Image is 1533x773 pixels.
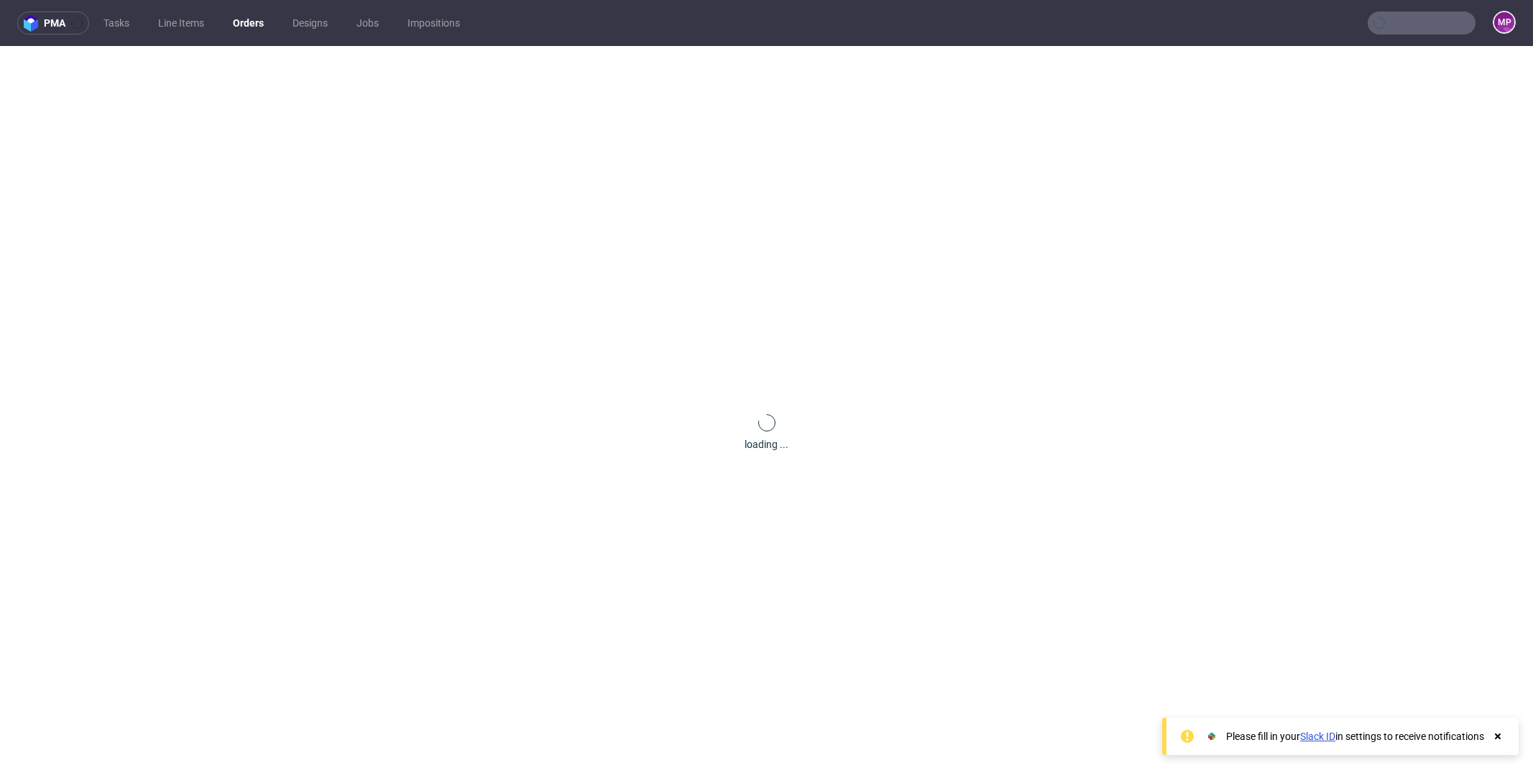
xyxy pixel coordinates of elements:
img: logo [24,15,44,32]
a: Tasks [95,12,138,35]
a: Orders [224,12,272,35]
a: Jobs [348,12,387,35]
img: Slack [1205,729,1219,744]
figcaption: MP [1494,12,1514,32]
button: pma [17,12,89,35]
span: pma [44,18,65,28]
a: Slack ID [1300,731,1335,742]
a: Line Items [149,12,213,35]
div: Please fill in your in settings to receive notifications [1226,729,1484,744]
a: Impositions [399,12,469,35]
a: Designs [284,12,336,35]
div: loading ... [745,437,788,452]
